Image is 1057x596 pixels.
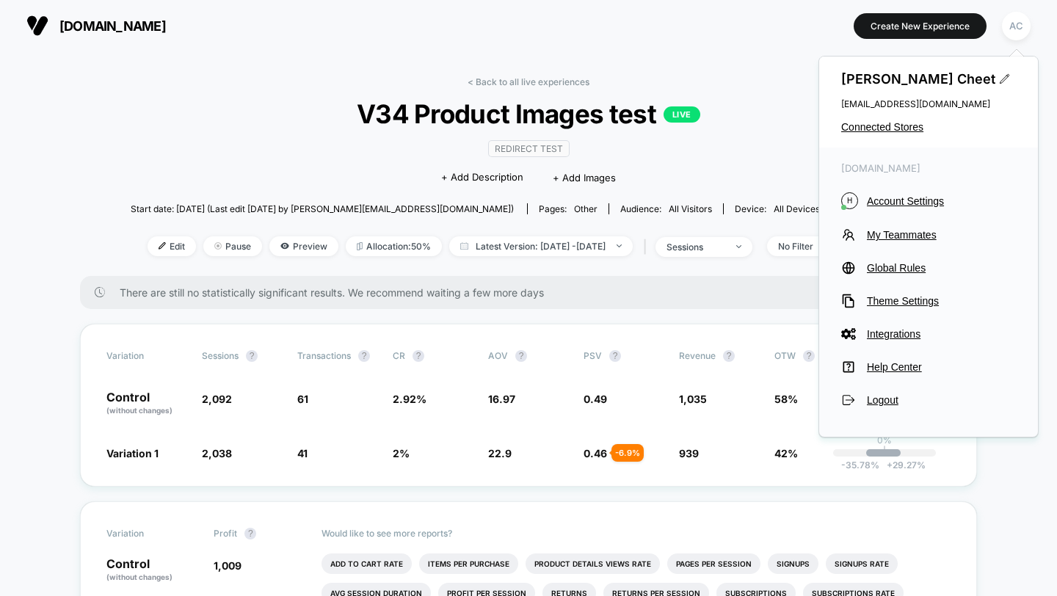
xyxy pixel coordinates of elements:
span: [DOMAIN_NAME] [59,18,166,34]
span: 2,092 [202,393,232,405]
span: (without changes) [106,406,172,415]
p: Control [106,558,199,583]
span: V34 Product Images test [170,98,886,129]
span: All Visitors [669,203,712,214]
span: 1,009 [214,559,241,572]
p: LIVE [664,106,700,123]
img: rebalance [357,242,363,250]
span: Account Settings [867,195,1016,207]
span: Preview [269,236,338,256]
span: [DOMAIN_NAME] [841,162,1016,174]
span: Integrations [867,328,1016,340]
button: Create New Experience [854,13,987,39]
div: No Filter [778,241,837,252]
button: Integrations [841,327,1016,341]
span: Logout [867,394,1016,406]
button: ? [413,350,424,362]
button: My Teammates [841,228,1016,242]
span: PSV [584,350,602,361]
span: | [640,236,655,258]
img: end [736,245,741,248]
i: H [841,192,858,209]
span: Start date: [DATE] (Last edit [DATE] by [PERSON_NAME][EMAIL_ADDRESS][DOMAIN_NAME]) [131,203,514,214]
button: HAccount Settings [841,192,1016,209]
div: Audience: [620,203,712,214]
span: Global Rules [867,262,1016,274]
span: Profit [214,528,237,539]
span: My Teammates [867,229,1016,241]
button: Connected Stores [841,121,1016,133]
img: Visually logo [26,15,48,37]
div: AC [1002,12,1031,40]
span: Latest Version: [DATE] - [DATE] [449,236,633,256]
img: calendar [460,242,468,250]
span: + Add Images [553,172,616,183]
p: Control [106,391,187,416]
span: 0.46 [584,447,607,459]
span: [EMAIL_ADDRESS][DOMAIN_NAME] [841,98,1016,109]
span: 58% [774,393,798,405]
div: Pages: [539,203,597,214]
span: + Add Description [441,170,523,185]
button: Global Rules [841,261,1016,275]
span: AOV [488,350,508,361]
p: | [883,446,886,457]
span: Edit [148,236,196,256]
button: ? [609,350,621,362]
span: Allocation: 50% [346,236,442,256]
span: 1,035 [679,393,707,405]
span: 42% [774,447,798,459]
span: Variation [106,528,187,539]
button: ? [803,350,815,362]
span: 939 [679,447,699,459]
span: 2,038 [202,447,232,459]
button: ? [723,350,735,362]
li: Items Per Purchase [419,553,518,574]
span: There are still no statistically significant results. We recommend waiting a few more days [120,286,948,299]
p: 0% [877,435,892,446]
li: Pages Per Session [667,553,760,574]
button: AC [998,11,1035,41]
button: ? [358,350,370,362]
button: ? [515,350,527,362]
span: Transactions [297,350,351,361]
li: Signups [768,553,818,574]
span: 22.9 [488,447,512,459]
span: Theme Settings [867,295,1016,307]
button: ? [246,350,258,362]
p: Would like to see more reports? [322,528,951,539]
button: Help Center [841,360,1016,374]
div: sessions [666,241,725,252]
span: other [574,203,597,214]
span: 29.27 % [879,459,926,470]
span: Help Center [867,361,1016,373]
a: < Back to all live experiences [468,76,589,87]
span: Sessions [202,350,239,361]
span: 61 [297,393,308,405]
li: Product Details Views Rate [526,553,660,574]
img: end [617,244,622,247]
span: -35.78 % [841,459,879,470]
button: ? [244,528,256,539]
span: Revenue [679,350,716,361]
span: CR [393,350,405,361]
img: edit [159,242,166,250]
span: Device: [723,203,831,214]
span: + [887,459,893,470]
span: OTW [774,350,855,362]
span: 2 % [393,447,410,459]
span: Variation 1 [106,447,159,459]
li: Signups Rate [826,553,898,574]
img: end [214,242,222,250]
span: Pause [203,236,262,256]
span: 2.92 % [393,393,426,405]
span: [PERSON_NAME] Cheet [841,71,1016,87]
span: 16.97 [488,393,515,405]
span: Redirect Test [488,140,570,157]
div: - 6.9 % [611,444,644,462]
button: Logout [841,393,1016,407]
span: (without changes) [106,573,172,581]
span: Variation [106,350,187,362]
span: all devices [774,203,820,214]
